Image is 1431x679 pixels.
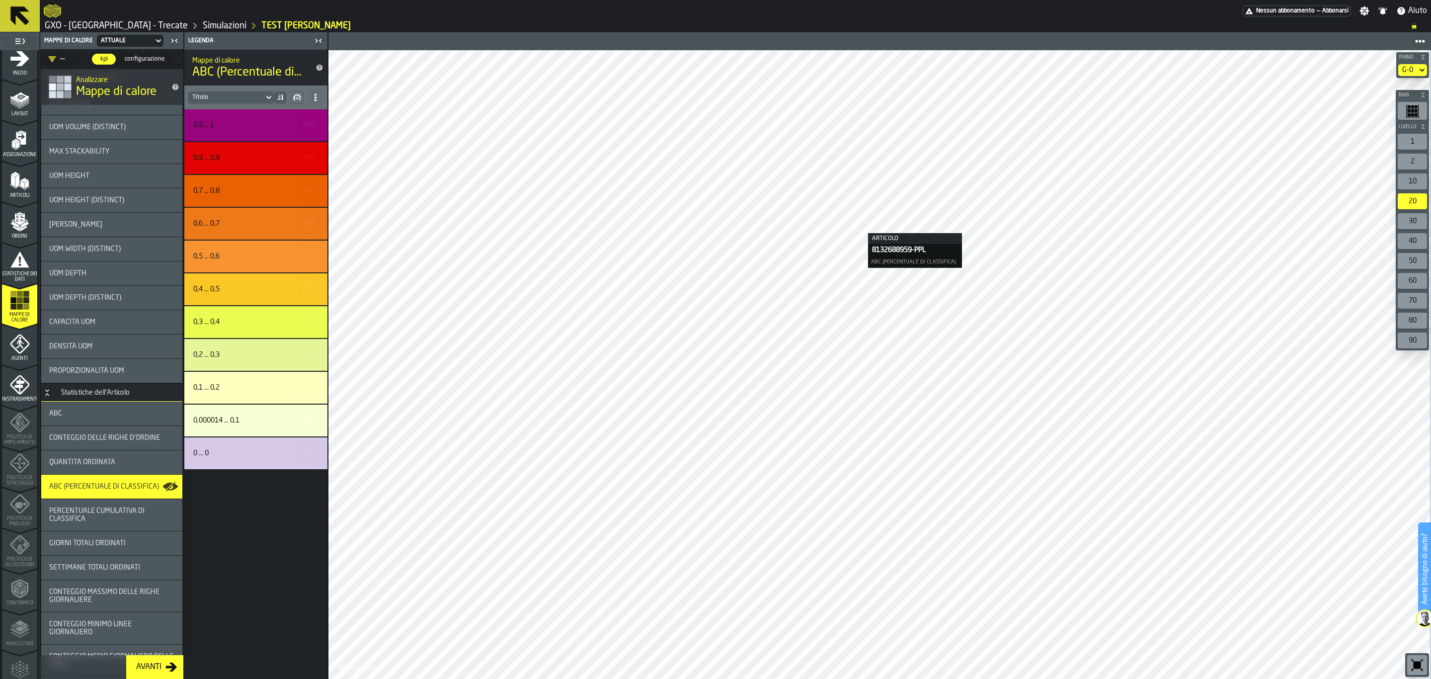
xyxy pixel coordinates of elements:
[1419,523,1430,614] label: Avete bisogno di aiuto?
[41,115,182,139] div: stat-UOM Volume (Distinct)
[193,154,220,162] div: 0,8 ... 0,9
[44,37,93,44] span: Mappe di calore
[192,94,260,101] div: DropdownMenuValue-
[2,202,37,242] li: menu Ordini
[193,351,316,359] div: Title
[2,406,37,446] li: menu Politica di impilamento
[49,294,174,302] div: Title
[2,557,37,568] span: Politica di Allocazione
[44,53,73,65] div: DropdownMenuValue-
[192,55,304,65] h2: Sub Title
[49,318,95,326] span: Capacità UOM
[49,148,174,156] div: Title
[193,351,220,359] div: 0,2 ... 0,3
[1396,231,1429,251] div: button-toolbar-undefined
[49,196,174,204] div: Title
[1398,293,1427,309] div: 70
[1398,173,1427,189] div: 10
[44,2,61,20] a: logo-header
[49,653,174,669] span: Conteggio Medio Giornaliero delle Linee
[49,245,121,253] span: UOM Width (Distinct)
[2,162,37,201] li: menu Articoli
[41,359,182,383] div: stat-Proporzionalità UOM
[41,645,182,677] div: stat-Conteggio Medio Giornaliero delle Linee
[41,310,182,334] div: stat-Capacità UOM
[193,417,239,424] div: 0,000014 ... 0,1
[184,142,327,174] div: stat-
[2,600,37,606] span: Conformità
[41,612,182,644] div: stat-Conteggio Minimo Linee Giornaliero
[49,342,92,350] span: Densità UOM
[92,54,116,65] div: thumb
[184,437,327,469] div: stat-
[184,50,327,85] div: title-ABC (Percentuale di Classifica) (11)
[49,172,174,180] div: Title
[101,37,150,44] div: DropdownMenuValue-1cd3f62c-3115-4f0e-857f-c6174d48cb1c
[49,196,124,204] span: UOM Height (Distinct)
[184,339,327,371] div: stat-
[184,405,327,436] div: stat-
[132,661,165,673] div: Avanti
[49,434,174,442] div: Title
[162,475,178,499] label: button-toggle-Mostra sulla mappa
[76,74,163,84] h2: Sub Title
[49,245,174,253] div: Title
[2,271,37,282] span: Statistiche dei dati
[41,286,182,310] div: stat-UOM Depth (Distinct)
[41,164,182,188] div: stat-UOM Height
[1355,6,1373,16] label: button-toggle-Impostazioni
[49,458,115,466] span: Quantità Ordinata
[300,279,319,299] button: button-
[193,384,316,392] div: Title
[193,318,220,326] div: 0,3 ... 0,4
[2,569,37,609] li: menu Conformità
[1398,233,1427,249] div: 40
[49,458,174,466] div: Title
[193,449,316,457] div: Title
[2,71,37,76] span: Inizio
[870,259,956,265] div: ABC (Percentuale di Classifica)
[193,154,316,162] div: Title
[184,175,327,207] div: stat-
[2,516,37,527] span: Politica di prelievo
[49,483,159,491] span: ABC (Percentuale di Classifica)
[49,367,124,375] span: Proporzionalità UOM
[49,507,174,523] span: Percentuale Cumulativa di Classifica
[49,221,174,229] div: Title
[1392,5,1431,17] label: button-toggle-Aiuto
[96,55,112,64] span: kpi
[300,148,319,168] button: button-
[41,499,182,531] div: stat-Percentuale Cumulativa di Classifica
[1398,333,1427,348] div: 90
[186,37,312,44] div: Legenda
[300,181,319,201] button: button-
[2,34,37,48] label: button-toggle-Seleziona il menu completo
[41,213,182,237] div: stat-UOM Width
[300,312,319,332] button: button-
[184,372,327,404] div: stat-
[2,488,37,527] li: menu Politica di prelievo
[1396,211,1429,231] div: button-toolbar-undefined
[1397,55,1418,60] span: Piano
[300,115,319,135] button: button-
[2,528,37,568] li: menu Politica di Allocazione
[49,367,174,375] div: Title
[45,20,188,31] a: link-to-/wh/i/7274009e-5361-4e21-8e36-7045ee840609
[193,384,220,392] div: 0,1 ... 0,2
[49,342,174,350] div: Title
[1396,100,1429,122] div: button-toolbar-undefined
[300,247,319,266] button: button-
[1397,92,1418,98] span: Baia
[49,507,174,523] div: Title
[868,256,962,268] div: StatList-item-ABC (Percentuale di Classifica)
[1397,124,1418,130] span: Livello
[41,188,182,212] div: stat-UOM Height (Distinct)
[193,220,220,228] div: 0,6 ... 0,7
[1396,331,1429,350] div: button-toolbar-undefined
[49,483,174,491] div: Title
